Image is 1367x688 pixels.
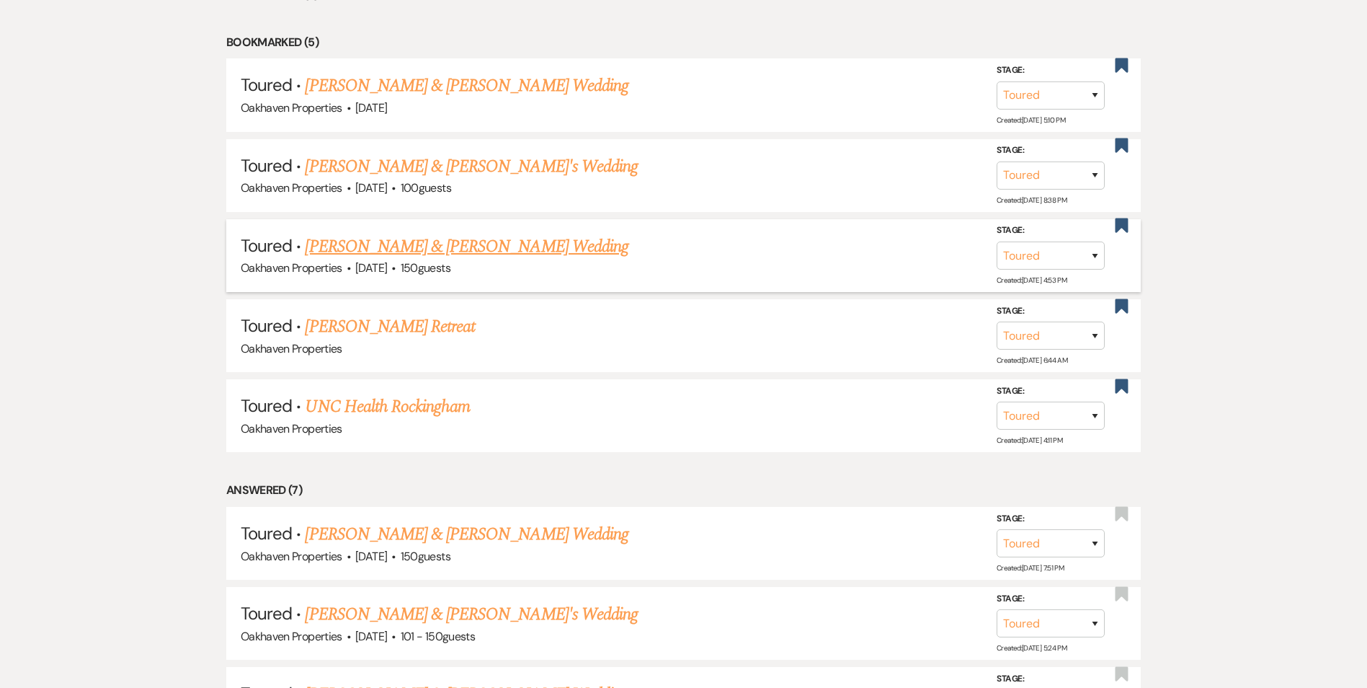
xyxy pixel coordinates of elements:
[241,154,292,177] span: Toured
[241,421,342,436] span: Oakhaven Properties
[401,260,450,275] span: 150 guests
[355,180,387,195] span: [DATE]
[305,394,470,420] a: UNC Health Rockingham
[997,436,1062,445] span: Created: [DATE] 4:11 PM
[355,629,387,644] span: [DATE]
[997,643,1067,653] span: Created: [DATE] 5:24 PM
[997,275,1067,285] span: Created: [DATE] 4:53 PM
[997,143,1105,159] label: Stage:
[226,481,1141,500] li: Answered (7)
[305,601,638,627] a: [PERSON_NAME] & [PERSON_NAME]'s Wedding
[997,671,1105,687] label: Stage:
[241,522,292,544] span: Toured
[241,234,292,257] span: Toured
[997,511,1105,527] label: Stage:
[997,115,1065,125] span: Created: [DATE] 5:10 PM
[241,314,292,337] span: Toured
[305,154,638,180] a: [PERSON_NAME] & [PERSON_NAME]'s Wedding
[997,195,1067,205] span: Created: [DATE] 8:38 PM
[305,234,628,260] a: [PERSON_NAME] & [PERSON_NAME] Wedding
[241,100,342,115] span: Oakhaven Properties
[401,629,475,644] span: 101 - 150 guests
[305,314,475,340] a: [PERSON_NAME] Retreat
[401,180,451,195] span: 100 guests
[997,63,1105,79] label: Stage:
[997,356,1067,365] span: Created: [DATE] 6:44 AM
[997,563,1064,573] span: Created: [DATE] 7:51 PM
[241,549,342,564] span: Oakhaven Properties
[401,549,450,564] span: 150 guests
[997,304,1105,319] label: Stage:
[241,180,342,195] span: Oakhaven Properties
[355,549,387,564] span: [DATE]
[226,33,1141,52] li: Bookmarked (5)
[305,73,628,99] a: [PERSON_NAME] & [PERSON_NAME] Wedding
[241,260,342,275] span: Oakhaven Properties
[997,384,1105,400] label: Stage:
[241,629,342,644] span: Oakhaven Properties
[355,100,387,115] span: [DATE]
[241,394,292,417] span: Toured
[305,521,628,547] a: [PERSON_NAME] & [PERSON_NAME] Wedding
[355,260,387,275] span: [DATE]
[241,341,342,356] span: Oakhaven Properties
[997,591,1105,607] label: Stage:
[997,223,1105,239] label: Stage:
[241,74,292,96] span: Toured
[241,602,292,625] span: Toured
